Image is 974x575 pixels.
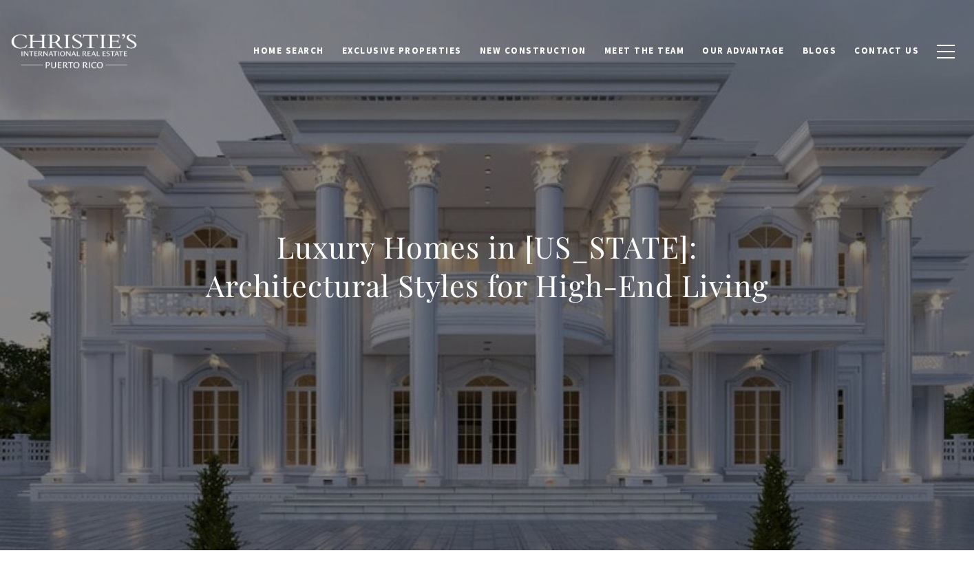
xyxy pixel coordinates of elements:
a: Blogs [794,38,846,64]
h1: Luxury Homes in [US_STATE]: Architectural Styles for High-End Living [184,228,791,305]
span: Contact Us [854,45,919,56]
a: Meet the Team [595,38,694,64]
img: Christie's International Real Estate black text logo [10,34,138,69]
span: New Construction [480,45,586,56]
a: Our Advantage [693,38,794,64]
a: Exclusive Properties [333,38,471,64]
a: New Construction [471,38,595,64]
span: Blogs [803,45,837,56]
a: Home Search [244,38,333,64]
span: Exclusive Properties [342,45,462,56]
span: Our Advantage [702,45,785,56]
